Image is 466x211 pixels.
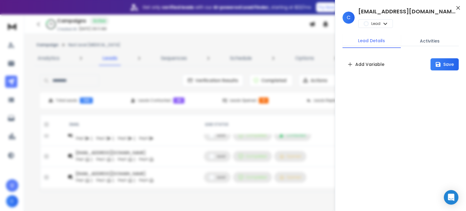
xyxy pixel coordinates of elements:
button: Save [431,58,459,70]
h1: [EMAIL_ADDRESS][DOMAIN_NAME] [358,7,455,16]
p: Lead [371,21,380,26]
button: Add Variable [343,58,389,70]
button: Activities [401,34,459,48]
button: Lead Details [343,34,401,48]
div: Open Intercom Messenger [444,190,458,205]
span: C [343,12,355,24]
